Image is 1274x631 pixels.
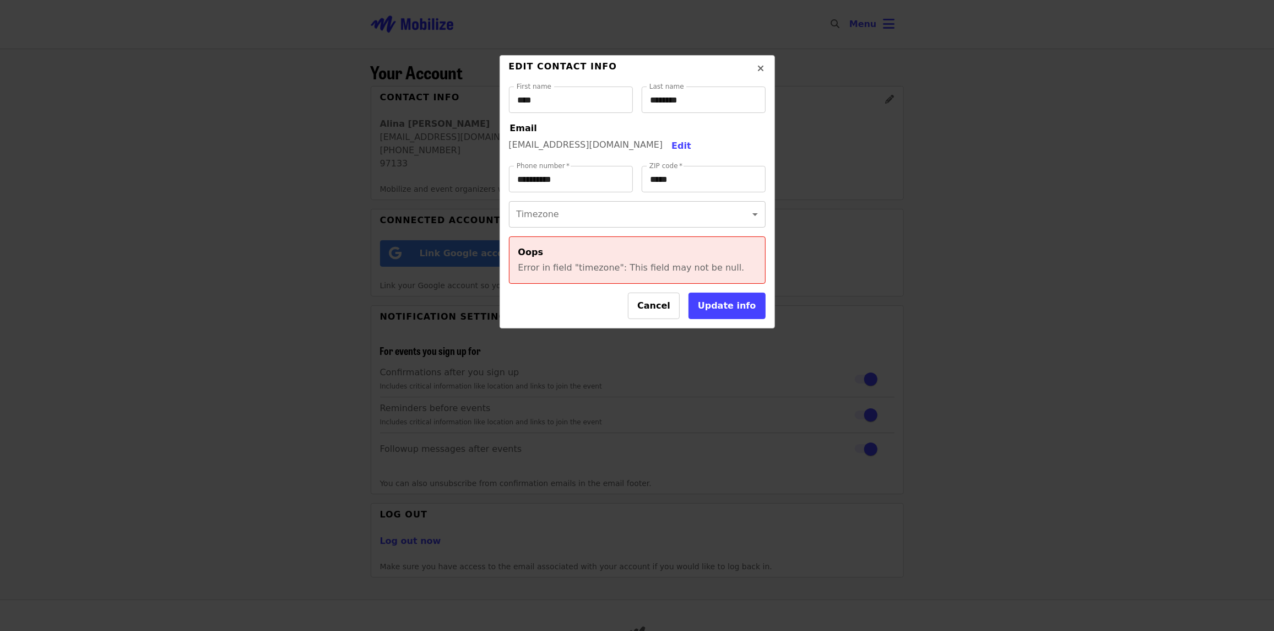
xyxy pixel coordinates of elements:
[642,87,766,113] input: Last name
[509,166,633,192] input: Phone number
[518,247,544,257] span: Oops
[758,63,765,74] i: times icon
[671,139,691,153] button: Edit
[517,163,570,169] label: Phone number
[628,293,680,319] button: Cancel
[509,60,617,82] div: Edit Contact Info
[517,83,551,90] label: First name
[509,87,633,113] input: First name
[649,83,684,90] label: Last name
[642,166,766,192] input: ZIP code
[649,163,682,169] label: ZIP code
[518,261,756,274] p: Error in field "timezone": This field may not be null.
[509,201,766,228] div: ​
[748,56,774,82] button: Close
[510,123,537,133] span: Email
[509,139,663,150] span: [EMAIL_ADDRESS][DOMAIN_NAME]
[688,293,766,319] button: Update info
